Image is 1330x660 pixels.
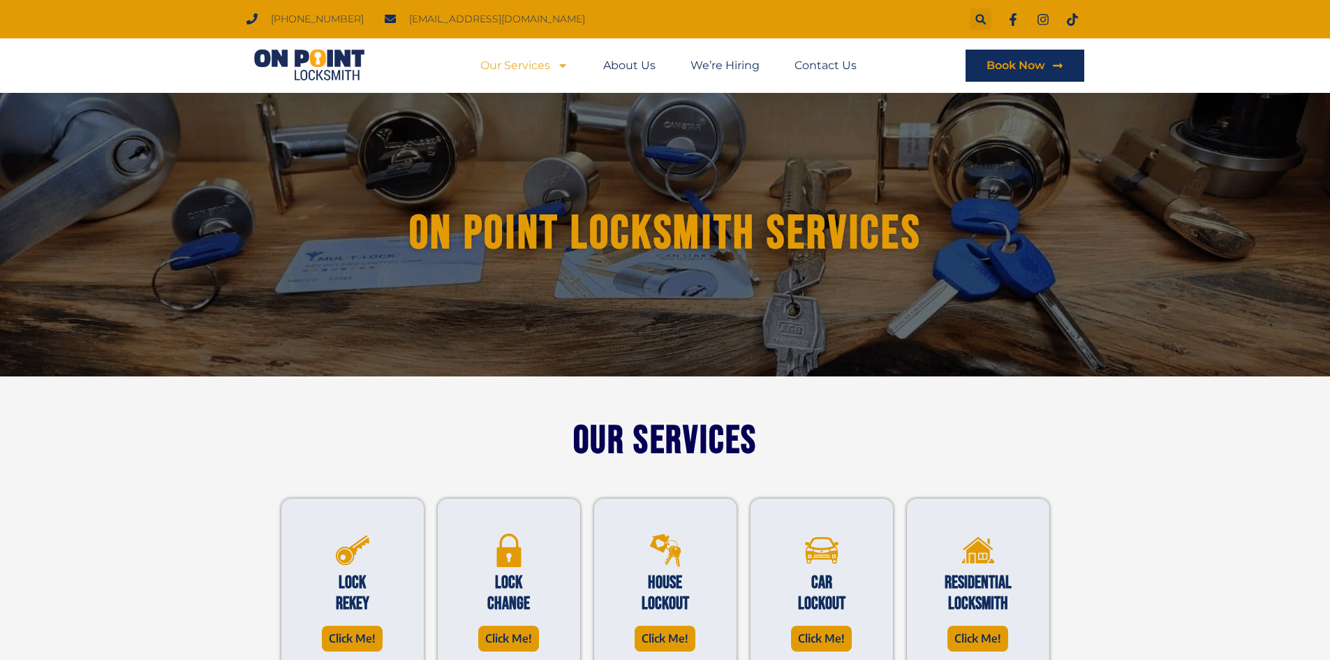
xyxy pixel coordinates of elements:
span: Click Me! [798,629,845,648]
a: About Us [603,50,656,82]
a: Click Me! [322,626,383,652]
span: [PHONE_NUMBER] [267,10,364,29]
h2: Car Lockout [785,573,858,615]
div: Search [970,8,991,30]
a: Book Now [966,50,1084,82]
h2: Our Services [274,425,1056,457]
a: Click Me! [635,626,695,652]
a: Click Me! [791,626,852,652]
span: Click Me! [329,629,376,648]
a: We’re Hiring [690,50,760,82]
span: Click Me! [954,629,1001,648]
h2: Lock Rekey [316,573,389,615]
h2: House Lockout [629,573,702,615]
a: Click Me! [478,626,539,652]
h2: Lock change [473,573,545,615]
span: Click Me! [485,629,532,648]
span: [EMAIL_ADDRESS][DOMAIN_NAME] [406,10,585,29]
h2: Residential Locksmith [942,573,1014,615]
h1: On Point Locksmith Services [289,207,1042,260]
span: Book Now [987,60,1045,71]
span: Click Me! [642,629,688,648]
a: Click Me! [947,626,1008,652]
nav: Menu [480,50,857,82]
a: Our Services [480,50,568,82]
a: Contact Us [795,50,857,82]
